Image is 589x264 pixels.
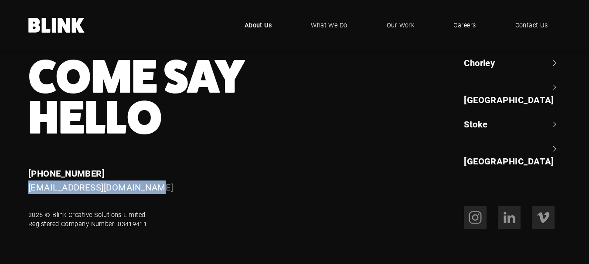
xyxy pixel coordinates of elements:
[298,12,361,38] a: What We Do
[374,12,428,38] a: Our Work
[28,18,85,33] a: Home
[464,81,561,106] a: [GEOGRAPHIC_DATA]
[502,12,561,38] a: Contact Us
[28,210,147,229] div: 2025 © Blink Creative Solutions Limited Registered Company Number: 03419411
[515,20,548,30] span: Contact Us
[311,20,347,30] span: What We Do
[464,143,561,167] a: [GEOGRAPHIC_DATA]
[28,57,343,138] h3: Come Say Hello
[464,57,561,69] a: Chorley
[464,118,561,130] a: Stoke
[232,12,285,38] a: About Us
[28,181,174,193] a: [EMAIL_ADDRESS][DOMAIN_NAME]
[387,20,415,30] span: Our Work
[28,167,105,179] a: [PHONE_NUMBER]
[440,12,489,38] a: Careers
[453,20,476,30] span: Careers
[245,20,272,30] span: About Us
